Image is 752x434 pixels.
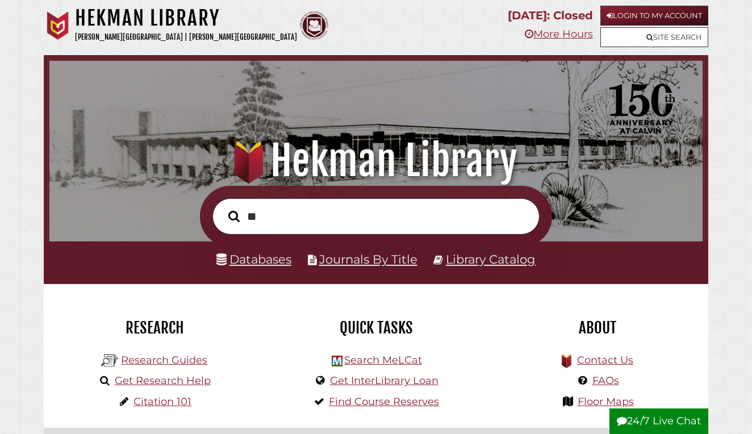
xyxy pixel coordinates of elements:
[75,6,297,31] h1: Hekman Library
[274,318,478,337] h2: Quick Tasks
[61,136,691,186] h1: Hekman Library
[216,252,291,266] a: Databases
[44,11,72,40] img: Calvin University
[228,210,240,222] i: Search
[495,318,700,337] h2: About
[115,374,211,387] a: Get Research Help
[592,374,619,387] a: FAQs
[330,374,438,387] a: Get InterLibrary Loan
[52,318,257,337] h2: Research
[525,28,593,40] a: More Hours
[600,6,708,26] a: Login to My Account
[223,207,245,224] button: Search
[121,354,207,366] a: Research Guides
[332,356,342,366] img: Hekman Library Logo
[329,395,439,408] a: Find Course Reserves
[300,11,328,40] img: Calvin Theological Seminary
[508,6,593,26] p: [DATE]: Closed
[600,27,708,47] a: Site Search
[133,395,191,408] a: Citation 101
[344,354,422,366] a: Search MeLCat
[319,252,417,266] a: Journals By Title
[446,252,536,266] a: Library Catalog
[578,395,634,408] a: Floor Maps
[577,354,633,366] a: Contact Us
[101,352,118,369] img: Hekman Library Logo
[75,31,297,44] p: [PERSON_NAME][GEOGRAPHIC_DATA] | [PERSON_NAME][GEOGRAPHIC_DATA]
